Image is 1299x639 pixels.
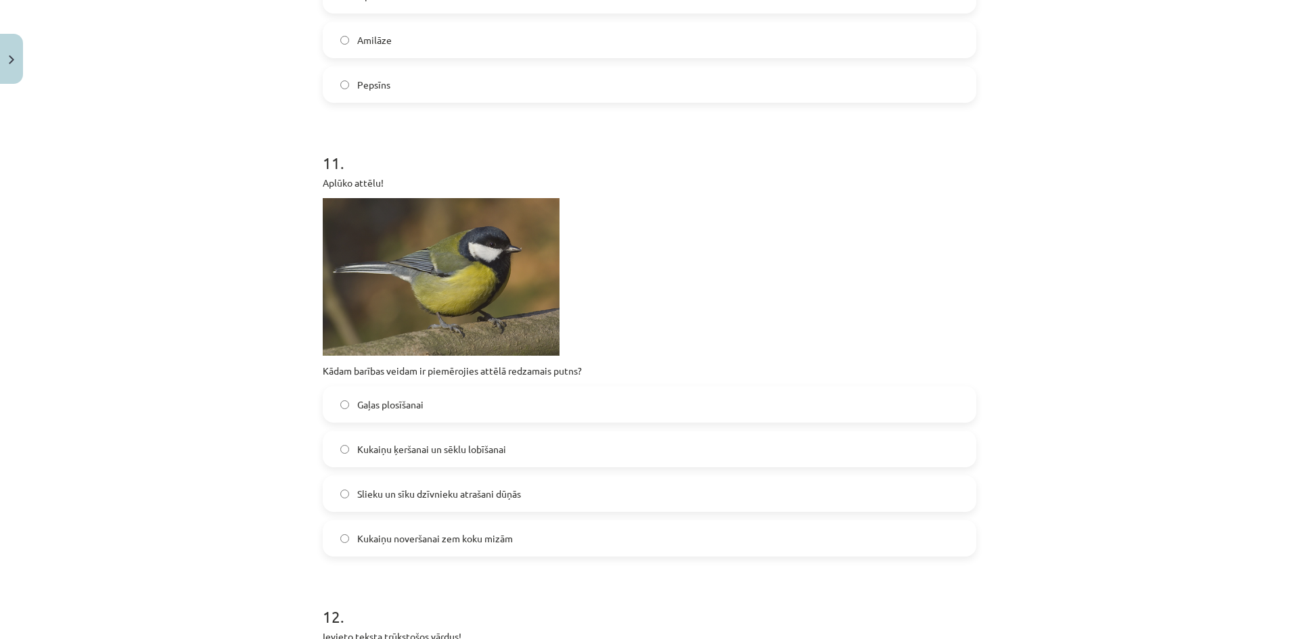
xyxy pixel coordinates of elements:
input: Gaļas plosīšanai [340,400,349,409]
input: Pepsīns [340,80,349,89]
h1: 12 . [323,584,976,625]
span: Pepsīns [357,78,390,92]
span: Kukaiņu ķeršanai un sēklu lobīšanai [357,442,506,456]
span: Kukaiņu noveršanai zem koku mizām [357,531,513,546]
p: Kādam barības veidam ir piemērojies attēlā redzamais putns? [323,364,976,378]
input: Amilāze [340,36,349,45]
span: Slieku un sīku dzīvnieku atrašani dūņās [357,487,521,501]
input: Kukaiņu ķeršanai un sēklu lobīšanai [340,445,349,454]
span: Gaļas plosīšanai [357,398,424,412]
img: icon-close-lesson-0947bae3869378f0d4975bcd49f059093ad1ed9edebbc8119c70593378902aed.svg [9,55,14,64]
span: Amilāze [357,33,392,47]
h1: 11 . [323,130,976,172]
input: Kukaiņu noveršanai zem koku mizām [340,534,349,543]
p: Aplūko attēlu! [323,176,976,190]
input: Slieku un sīku dzīvnieku atrašani dūņās [340,490,349,498]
